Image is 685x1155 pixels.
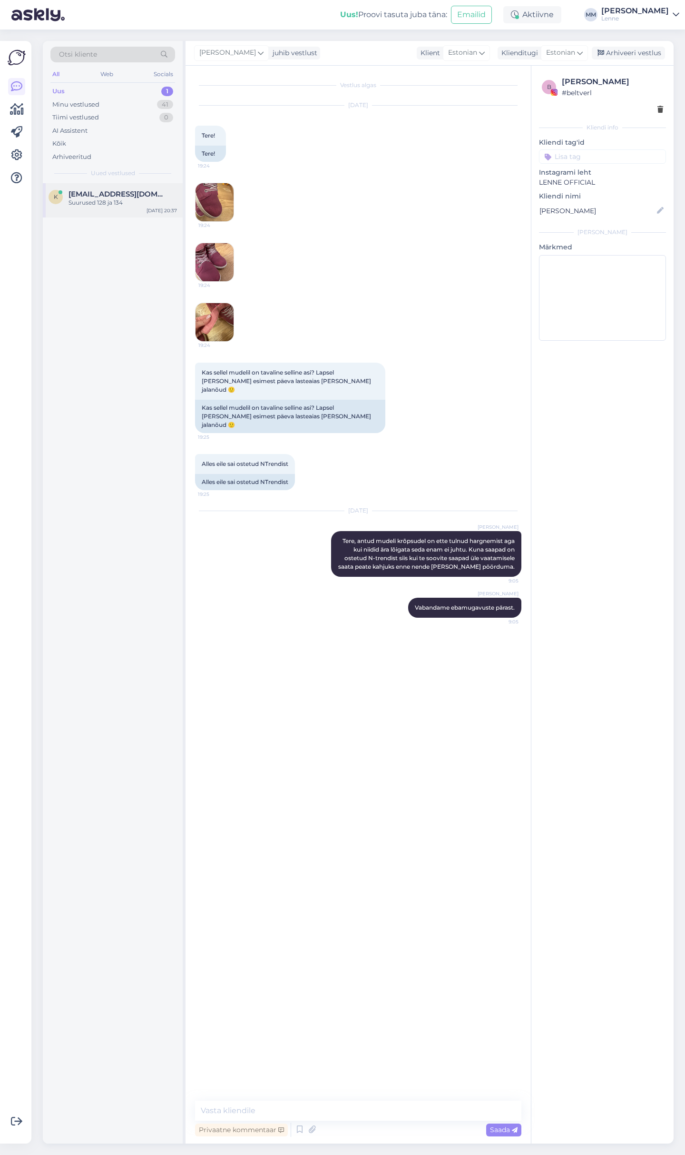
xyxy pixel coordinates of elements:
[196,303,234,341] img: Attachment
[52,100,99,109] div: Minu vestlused
[52,139,66,148] div: Kõik
[547,83,551,90] span: b
[159,113,173,122] div: 0
[52,113,99,122] div: Tiimi vestlused
[483,618,519,625] span: 9:05
[198,342,234,349] span: 19:24
[202,460,288,467] span: Alles eile sai ostetud NTrendist
[50,68,61,80] div: All
[52,152,91,162] div: Arhiveeritud
[68,190,167,198] span: karoliina.vaher@gmail.com
[269,48,317,58] div: juhib vestlust
[478,523,519,531] span: [PERSON_NAME]
[478,590,519,597] span: [PERSON_NAME]
[198,222,234,229] span: 19:24
[54,193,58,200] span: k
[196,183,234,221] img: Attachment
[503,6,561,23] div: Aktiivne
[415,604,515,611] span: Vabandame ebamugavuste pärast.
[202,132,215,139] span: Tere!
[539,191,666,201] p: Kliendi nimi
[52,87,65,96] div: Uus
[539,178,666,188] p: LENNE OFFICIAL
[562,76,663,88] div: [PERSON_NAME]
[539,206,655,216] input: Lisa nimi
[196,243,234,281] img: Attachment
[584,8,597,21] div: MM
[448,48,477,58] span: Estonian
[340,9,447,20] div: Proovi tasuta juba täna:
[601,7,669,15] div: [PERSON_NAME]
[490,1125,518,1134] span: Saada
[195,1124,288,1136] div: Privaatne kommentaar
[91,169,135,178] span: Uued vestlused
[68,198,177,207] div: Suurused 128 ja 134
[601,7,679,22] a: [PERSON_NAME]Lenne
[417,48,440,58] div: Klient
[59,49,97,59] span: Otsi kliente
[195,101,521,109] div: [DATE]
[195,146,226,162] div: Tere!
[195,400,385,433] div: Kas sellel mudelil on tavaline selline asi? Lapsel [PERSON_NAME] esimest päeva lasteaias [PERSON_...
[198,282,234,289] span: 19:24
[451,6,492,24] button: Emailid
[539,123,666,132] div: Kliendi info
[539,228,666,237] div: [PERSON_NAME]
[198,491,234,498] span: 19:25
[98,68,115,80] div: Web
[195,506,521,515] div: [DATE]
[161,87,173,96] div: 1
[539,149,666,164] input: Lisa tag
[195,81,521,89] div: Vestlus algas
[52,126,88,136] div: AI Assistent
[340,10,358,19] b: Uus!
[562,88,663,98] div: # beltverl
[601,15,669,22] div: Lenne
[8,49,26,67] img: Askly Logo
[483,577,519,584] span: 9:05
[198,162,234,169] span: 19:24
[539,138,666,148] p: Kliendi tag'id
[198,434,234,441] span: 19:25
[199,48,256,58] span: [PERSON_NAME]
[152,68,175,80] div: Socials
[147,207,177,214] div: [DATE] 20:37
[157,100,173,109] div: 41
[498,48,538,58] div: Klienditugi
[195,474,295,490] div: Alles eile sai ostetud NTrendist
[202,369,372,393] span: Kas sellel mudelil on tavaline selline asi? Lapsel [PERSON_NAME] esimest päeva lasteaias [PERSON_...
[539,242,666,252] p: Märkmed
[546,48,575,58] span: Estonian
[338,537,516,570] span: Tere, antud mudeli krõpsudel on ette tulnud hargnemist aga kui niidid ära lõigata seda enam ei ju...
[539,168,666,178] p: Instagrami leht
[592,47,665,59] div: Arhiveeri vestlus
